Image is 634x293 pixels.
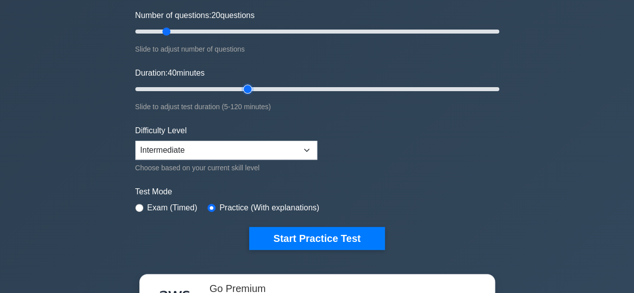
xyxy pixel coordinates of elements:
div: Slide to adjust number of questions [135,43,499,55]
label: Test Mode [135,186,499,198]
div: Slide to adjust test duration (5-120 minutes) [135,101,499,113]
div: Choose based on your current skill level [135,162,317,174]
label: Practice (With explanations) [220,202,319,214]
label: Exam (Timed) [147,202,197,214]
label: Number of questions: questions [135,10,255,22]
label: Duration: minutes [135,67,205,79]
label: Difficulty Level [135,125,187,137]
span: 20 [212,11,221,20]
button: Start Practice Test [249,227,384,250]
span: 40 [167,69,176,77]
